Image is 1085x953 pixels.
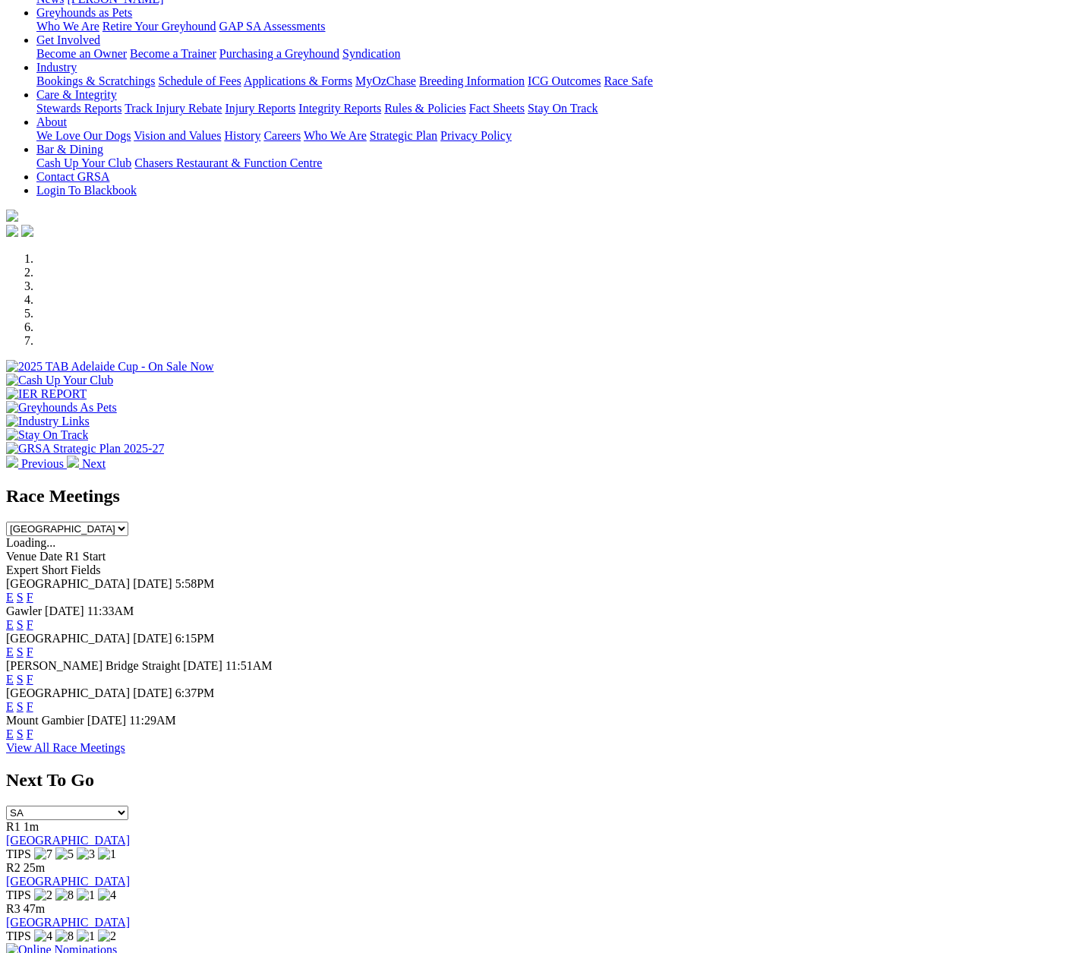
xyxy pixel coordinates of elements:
[36,20,99,33] a: Who We Are
[6,929,31,942] span: TIPS
[219,20,326,33] a: GAP SA Assessments
[36,20,1079,33] div: Greyhounds as Pets
[17,591,24,604] a: S
[158,74,241,87] a: Schedule of Fees
[17,727,24,740] a: S
[36,102,121,115] a: Stewards Reports
[6,686,130,699] span: [GEOGRAPHIC_DATA]
[27,700,33,713] a: F
[6,210,18,222] img: logo-grsa-white.png
[225,102,295,115] a: Injury Reports
[36,88,117,101] a: Care & Integrity
[175,632,215,645] span: 6:15PM
[36,143,103,156] a: Bar & Dining
[6,673,14,686] a: E
[77,888,95,902] img: 1
[342,47,400,60] a: Syndication
[175,686,215,699] span: 6:37PM
[6,618,14,631] a: E
[24,861,45,874] span: 25m
[219,47,339,60] a: Purchasing a Greyhound
[17,700,24,713] a: S
[6,577,130,590] span: [GEOGRAPHIC_DATA]
[36,156,131,169] a: Cash Up Your Club
[36,74,155,87] a: Bookings & Scratchings
[226,659,273,672] span: 11:51AM
[6,415,90,428] img: Industry Links
[98,929,116,943] img: 2
[6,659,180,672] span: [PERSON_NAME] Bridge Straight
[98,847,116,861] img: 1
[36,102,1079,115] div: Care & Integrity
[36,33,100,46] a: Get Involved
[6,741,125,754] a: View All Race Meetings
[67,457,106,470] a: Next
[6,486,1079,506] h2: Race Meetings
[419,74,525,87] a: Breeding Information
[27,727,33,740] a: F
[6,374,113,387] img: Cash Up Your Club
[45,604,84,617] span: [DATE]
[6,727,14,740] a: E
[82,457,106,470] span: Next
[6,645,14,658] a: E
[528,74,601,87] a: ICG Outcomes
[224,129,260,142] a: History
[6,632,130,645] span: [GEOGRAPHIC_DATA]
[6,770,1079,790] h2: Next To Go
[17,645,24,658] a: S
[21,225,33,237] img: twitter.svg
[98,888,116,902] img: 4
[130,47,216,60] a: Become a Trainer
[133,577,172,590] span: [DATE]
[36,6,132,19] a: Greyhounds as Pets
[24,902,45,915] span: 47m
[125,102,222,115] a: Track Injury Rebate
[36,74,1079,88] div: Industry
[55,929,74,943] img: 8
[6,875,130,888] a: [GEOGRAPHIC_DATA]
[355,74,416,87] a: MyOzChase
[27,673,33,686] a: F
[27,591,33,604] a: F
[17,673,24,686] a: S
[528,102,598,115] a: Stay On Track
[67,456,79,468] img: chevron-right-pager-white.svg
[134,129,221,142] a: Vision and Values
[6,225,18,237] img: facebook.svg
[6,916,130,929] a: [GEOGRAPHIC_DATA]
[6,387,87,401] img: IER REPORT
[77,847,95,861] img: 3
[36,129,1079,143] div: About
[34,929,52,943] img: 4
[17,618,24,631] a: S
[21,457,64,470] span: Previous
[134,156,322,169] a: Chasers Restaurant & Function Centre
[304,129,367,142] a: Who We Are
[36,184,137,197] a: Login To Blackbook
[6,456,18,468] img: chevron-left-pager-white.svg
[65,550,106,563] span: R1 Start
[6,604,42,617] span: Gawler
[42,563,68,576] span: Short
[36,115,67,128] a: About
[6,888,31,901] span: TIPS
[27,645,33,658] a: F
[440,129,512,142] a: Privacy Policy
[6,550,36,563] span: Venue
[6,714,84,727] span: Mount Gambier
[55,888,74,902] img: 8
[34,888,52,902] img: 2
[103,20,216,33] a: Retire Your Greyhound
[36,129,131,142] a: We Love Our Dogs
[6,847,31,860] span: TIPS
[6,700,14,713] a: E
[6,536,55,549] span: Loading...
[6,902,21,915] span: R3
[39,550,62,563] span: Date
[36,47,127,60] a: Become an Owner
[263,129,301,142] a: Careers
[370,129,437,142] a: Strategic Plan
[34,847,52,861] img: 7
[6,563,39,576] span: Expert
